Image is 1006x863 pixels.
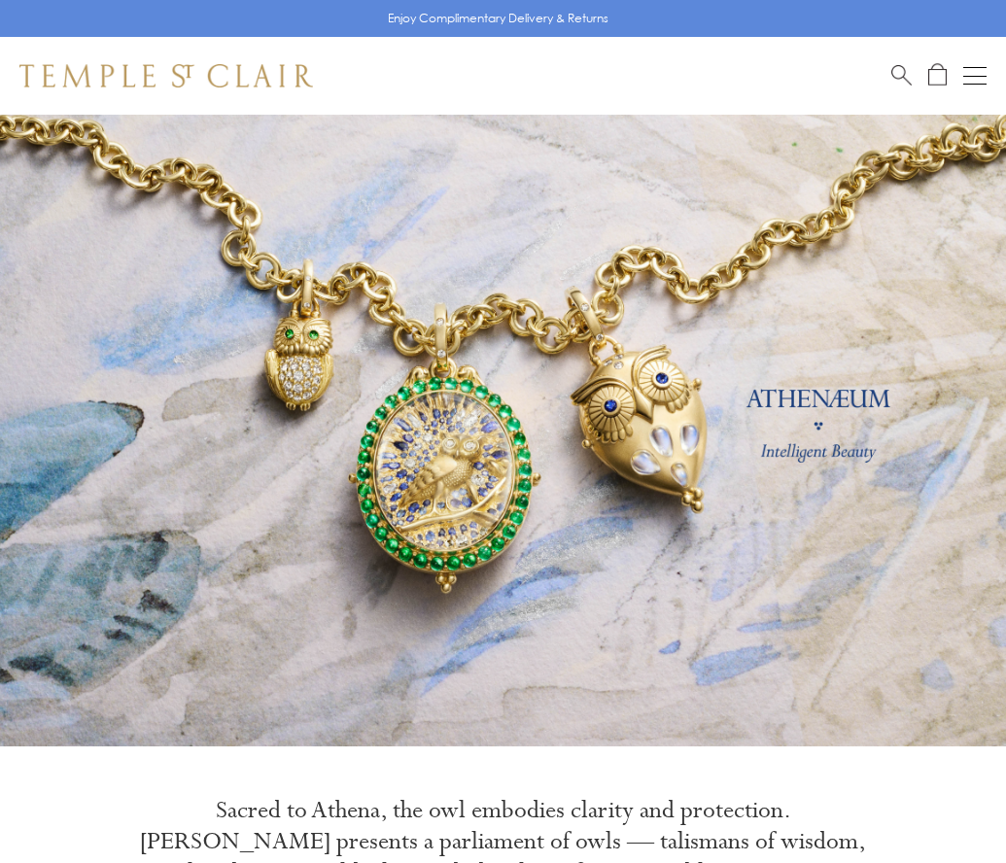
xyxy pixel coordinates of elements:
a: Open Shopping Bag [928,63,947,87]
a: Search [891,63,912,87]
img: Temple St. Clair [19,64,313,87]
p: Enjoy Complimentary Delivery & Returns [388,9,608,28]
button: Open navigation [963,64,987,87]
